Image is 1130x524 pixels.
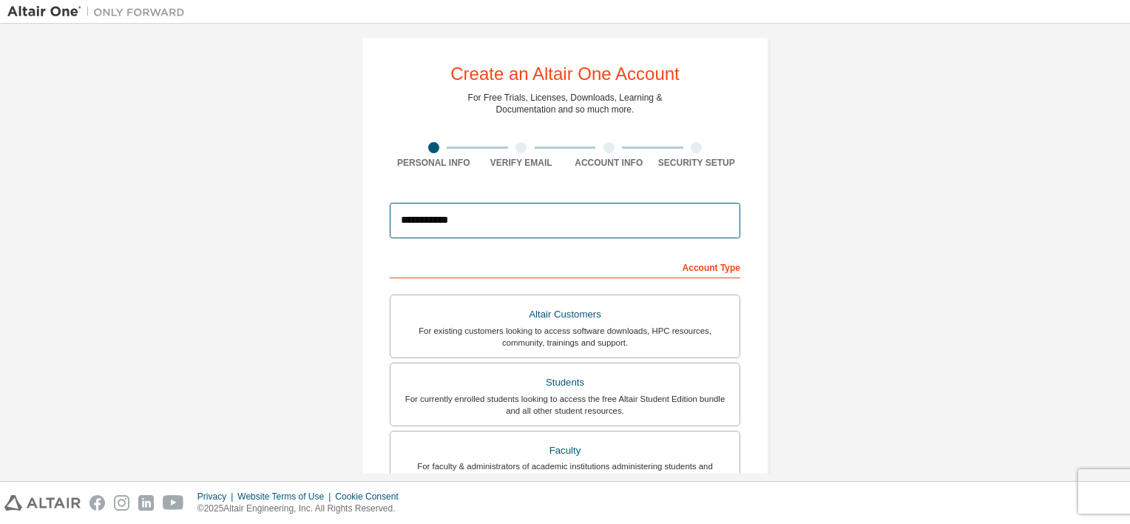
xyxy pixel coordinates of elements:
div: Cookie Consent [335,491,407,503]
div: For Free Trials, Licenses, Downloads, Learning & Documentation and so much more. [468,92,663,115]
div: For existing customers looking to access software downloads, HPC resources, community, trainings ... [399,325,731,349]
img: instagram.svg [114,495,129,511]
div: Altair Customers [399,304,731,325]
div: Faculty [399,440,731,461]
div: Personal Info [390,157,478,169]
p: © 2025 Altair Engineering, Inc. All Rights Reserved. [197,503,407,515]
img: altair_logo.svg [4,495,81,511]
div: For currently enrolled students looking to access the free Altair Student Edition bundle and all ... [399,393,731,417]
div: Verify Email [478,157,566,169]
img: linkedin.svg [138,495,154,511]
div: Account Type [390,255,740,278]
img: youtube.svg [163,495,184,511]
div: Create an Altair One Account [450,65,680,83]
div: Students [399,372,731,393]
div: Privacy [197,491,237,503]
div: Account Info [565,157,653,169]
img: facebook.svg [89,495,105,511]
div: Website Terms of Use [237,491,335,503]
img: Altair One [7,4,192,19]
div: Security Setup [653,157,741,169]
div: For faculty & administrators of academic institutions administering students and accessing softwa... [399,460,731,484]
